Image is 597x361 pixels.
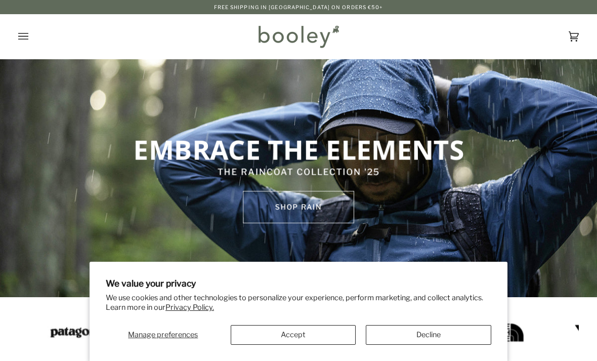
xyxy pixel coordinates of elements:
[243,191,354,223] a: SHOP rain
[18,14,49,59] button: Open menu
[106,325,221,345] button: Manage preferences
[129,132,468,166] p: EMBRACE THE ELEMENTS
[231,325,356,345] button: Accept
[254,22,343,51] img: Booley
[106,278,491,289] h2: We value your privacy
[106,293,491,312] p: We use cookies and other technologies to personalize your experience, perform marketing, and coll...
[165,303,214,312] a: Privacy Policy.
[129,166,468,179] p: THE RAINCOAT COLLECTION '25
[128,330,198,339] span: Manage preferences
[366,325,491,345] button: Decline
[214,3,383,11] p: Free Shipping in [GEOGRAPHIC_DATA] on Orders €50+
